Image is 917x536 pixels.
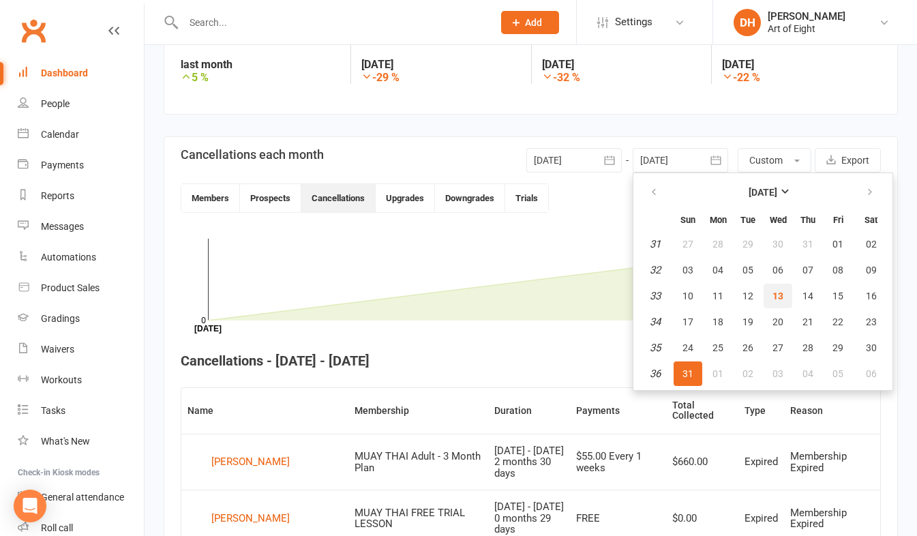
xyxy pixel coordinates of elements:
span: 03 [682,265,693,276]
span: 04 [802,368,813,379]
small: Saturday [865,215,877,225]
strong: last month [181,58,340,71]
button: 31 [674,361,702,386]
div: Roll call [41,522,73,533]
em: 33 [650,290,661,302]
button: 02 [854,232,888,256]
span: 12 [742,291,753,301]
span: 15 [832,291,843,301]
a: [PERSON_NAME] [187,508,342,528]
button: 17 [674,310,702,334]
span: 13 [772,291,783,301]
button: 31 [794,232,822,256]
span: 10 [682,291,693,301]
button: 13 [764,284,792,308]
a: Waivers [18,334,144,365]
strong: [DATE] [542,58,701,71]
button: 26 [734,336,762,360]
span: 07 [802,265,813,276]
a: Dashboard [18,58,144,89]
span: 06 [772,265,783,276]
button: 03 [674,258,702,282]
em: 31 [650,238,661,250]
button: 04 [704,258,732,282]
span: 30 [866,342,877,353]
a: Workouts [18,365,144,396]
button: 06 [764,258,792,282]
button: 01 [824,232,852,256]
a: Product Sales [18,273,144,303]
button: 27 [674,232,702,256]
span: 27 [682,239,693,250]
button: 06 [854,361,888,386]
a: Tasks [18,396,144,426]
button: Members [181,184,240,212]
button: 09 [854,258,888,282]
button: Custom [738,148,811,173]
small: Sunday [680,215,695,225]
span: 04 [712,265,723,276]
div: [PERSON_NAME] [768,10,845,23]
button: 07 [794,258,822,282]
button: 10 [674,284,702,308]
span: 14 [802,291,813,301]
small: Wednesday [770,215,787,225]
span: 05 [832,368,843,379]
strong: [DATE] [749,187,777,198]
div: $55.00 Every 1 weeks [576,451,660,473]
h4: Cancellations - [DATE] - [DATE] [181,353,881,368]
small: Monday [710,215,727,225]
th: Payments [570,388,666,434]
span: 22 [832,316,843,327]
button: 30 [764,232,792,256]
div: What's New [41,436,90,447]
span: 24 [682,342,693,353]
span: 31 [682,368,693,379]
div: Waivers [41,344,74,355]
a: General attendance kiosk mode [18,482,144,513]
div: 0 months 29 days [494,513,564,535]
strong: 5 % [181,71,340,84]
button: 08 [824,258,852,282]
small: Thursday [800,215,815,225]
span: 23 [866,316,877,327]
span: 26 [742,342,753,353]
button: 20 [764,310,792,334]
a: Messages [18,211,144,242]
button: 29 [824,336,852,360]
a: People [18,89,144,119]
div: Tasks [41,405,65,416]
button: 05 [824,361,852,386]
button: 15 [824,284,852,308]
button: Prospects [240,184,301,212]
small: Friday [833,215,843,225]
div: Gradings [41,313,80,324]
div: Art of Eight [768,23,845,35]
div: [PERSON_NAME] [211,508,290,528]
span: 11 [712,291,723,301]
span: 28 [712,239,723,250]
strong: [DATE] [722,58,881,71]
div: Automations [41,252,96,263]
a: Automations [18,242,144,273]
span: 05 [742,265,753,276]
button: 21 [794,310,822,334]
td: $660.00 [666,434,738,490]
td: Membership Expired [784,434,880,490]
span: 17 [682,316,693,327]
a: Gradings [18,303,144,334]
button: 19 [734,310,762,334]
em: 34 [650,316,661,328]
input: Search... [179,13,483,32]
span: 29 [832,342,843,353]
strong: [DATE] [361,58,520,71]
a: What's New [18,426,144,457]
button: Upgrades [376,184,435,212]
div: Calendar [41,129,79,140]
button: Cancellations [301,184,376,212]
th: Total Collected [666,388,738,434]
span: 21 [802,316,813,327]
span: 01 [832,239,843,250]
strong: -32 % [542,71,701,84]
span: 06 [866,368,877,379]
